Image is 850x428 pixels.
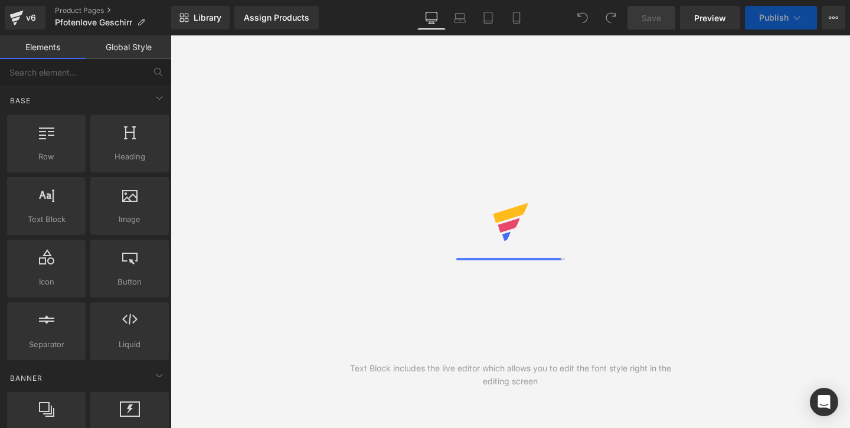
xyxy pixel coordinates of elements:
[11,276,82,288] span: Icon
[94,151,165,163] span: Heading
[341,362,681,388] div: Text Block includes the live editor which allows you to edit the font style right in the editing ...
[5,6,45,30] a: v6
[694,12,726,24] span: Preview
[11,338,82,351] span: Separator
[810,388,838,416] div: Open Intercom Messenger
[502,6,531,30] a: Mobile
[680,6,740,30] a: Preview
[194,12,221,23] span: Library
[24,10,38,25] div: v6
[94,276,165,288] span: Button
[571,6,594,30] button: Undo
[599,6,623,30] button: Redo
[642,12,661,24] span: Save
[94,338,165,351] span: Liquid
[759,13,789,22] span: Publish
[94,213,165,226] span: Image
[474,6,502,30] a: Tablet
[9,373,44,384] span: Banner
[11,213,82,226] span: Text Block
[171,6,230,30] a: New Library
[9,95,32,106] span: Base
[417,6,446,30] a: Desktop
[822,6,845,30] button: More
[86,35,171,59] a: Global Style
[55,18,132,27] span: Pfotenlove Geschirr
[745,6,817,30] button: Publish
[446,6,474,30] a: Laptop
[55,6,171,15] a: Product Pages
[244,13,309,22] div: Assign Products
[11,151,82,163] span: Row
